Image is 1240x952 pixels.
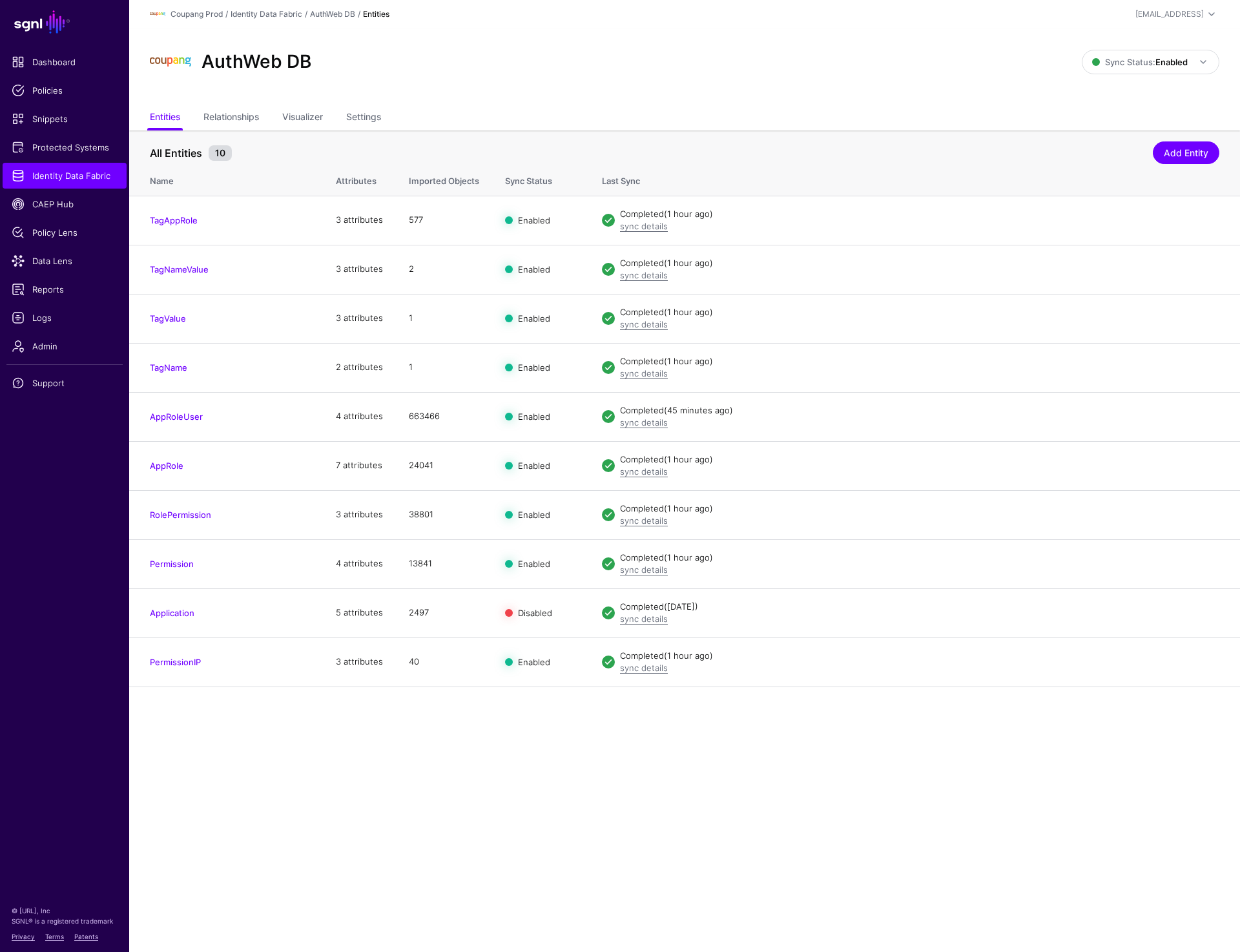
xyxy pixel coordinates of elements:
td: 40 [396,637,492,687]
a: Policies [3,78,127,103]
span: Enabled [518,657,550,667]
td: 3 attributes [323,637,396,687]
div: Completed (1 hour ago) [620,453,1219,466]
td: 663466 [396,392,492,441]
a: Entities [150,106,180,130]
a: sync details [620,515,668,526]
strong: Enabled [1155,57,1188,67]
div: [EMAIL_ADDRESS] [1135,8,1204,20]
span: Enabled [518,460,550,471]
td: 577 [396,196,492,245]
img: svg+xml;base64,PHN2ZyBpZD0iTG9nbyIgeG1sbnM9Imh0dHA6Ly93d3cudzMub3JnLzIwMDAvc3ZnIiB3aWR0aD0iMTIxLj... [150,41,191,83]
a: Reports [3,276,127,302]
td: 24041 [396,441,492,490]
span: Identity Data Fabric [12,169,118,182]
td: 4 attributes [323,392,396,441]
a: AuthWeb DB [310,9,355,19]
a: Permission [150,559,194,569]
td: 3 attributes [323,196,396,245]
span: Enabled [518,313,550,324]
a: Privacy [12,933,35,940]
span: Admin [12,340,118,353]
span: Dashboard [12,56,118,68]
div: Completed (1 hour ago) [620,306,1219,319]
a: Application [150,608,194,618]
span: Support [12,377,118,389]
span: Enabled [518,510,550,520]
a: sync details [620,564,668,575]
a: Protected Systems [3,134,127,160]
a: Settings [346,106,381,130]
a: sync details [620,663,668,673]
a: sync details [620,466,668,477]
a: Identity Data Fabric [3,163,127,189]
a: RolePermission [150,510,211,520]
a: sync details [620,417,668,428]
a: TagNameValue [150,264,209,274]
a: Policy Lens [3,220,127,245]
a: Add Entity [1153,141,1219,164]
small: 10 [209,145,232,161]
td: 4 attributes [323,539,396,588]
span: Sync Status: [1092,57,1188,67]
td: 3 attributes [323,245,396,294]
td: 5 attributes [323,588,396,637]
th: Name [129,162,323,196]
span: Enabled [518,559,550,569]
td: 13841 [396,539,492,588]
span: Protected Systems [12,141,118,154]
span: Reports [12,283,118,296]
td: 2 [396,245,492,294]
a: Visualizer [282,106,323,130]
div: Completed (1 hour ago) [620,552,1219,564]
strong: Entities [363,9,389,19]
th: Attributes [323,162,396,196]
span: Policies [12,84,118,97]
th: Sync Status [492,162,589,196]
div: Completed (45 minutes ago) [620,404,1219,417]
p: © [URL], Inc [12,905,118,916]
span: Enabled [518,411,550,422]
td: 1 [396,343,492,392]
td: 2497 [396,588,492,637]
td: 38801 [396,490,492,539]
div: Completed (1 hour ago) [620,208,1219,221]
a: Relationships [203,106,259,130]
span: Disabled [518,608,552,618]
span: Enabled [518,215,550,225]
span: Snippets [12,112,118,125]
a: sync details [620,319,668,329]
a: SGNL [8,8,121,36]
th: Imported Objects [396,162,492,196]
th: Last Sync [589,162,1240,196]
a: Logs [3,305,127,331]
div: Completed ([DATE]) [620,601,1219,614]
a: TagValue [150,313,186,324]
a: Admin [3,333,127,359]
div: Completed (1 hour ago) [620,257,1219,270]
td: 2 attributes [323,343,396,392]
a: CAEP Hub [3,191,127,217]
span: Logs [12,311,118,324]
span: Data Lens [12,254,118,267]
span: Enabled [518,264,550,274]
span: All Entities [147,145,205,161]
a: Dashboard [3,49,127,75]
span: CAEP Hub [12,198,118,211]
a: TagName [150,362,187,373]
span: Policy Lens [12,226,118,239]
div: Completed (1 hour ago) [620,650,1219,663]
a: TagAppRole [150,215,198,225]
a: Coupang Prod [170,9,223,19]
h2: AuthWeb DB [201,51,311,73]
div: / [302,8,310,20]
a: sync details [620,614,668,624]
span: Enabled [518,362,550,373]
a: sync details [620,368,668,378]
a: Data Lens [3,248,127,274]
a: PermissionIP [150,657,201,667]
div: Completed (1 hour ago) [620,355,1219,368]
a: sync details [620,221,668,231]
div: Completed (1 hour ago) [620,502,1219,515]
a: Snippets [3,106,127,132]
